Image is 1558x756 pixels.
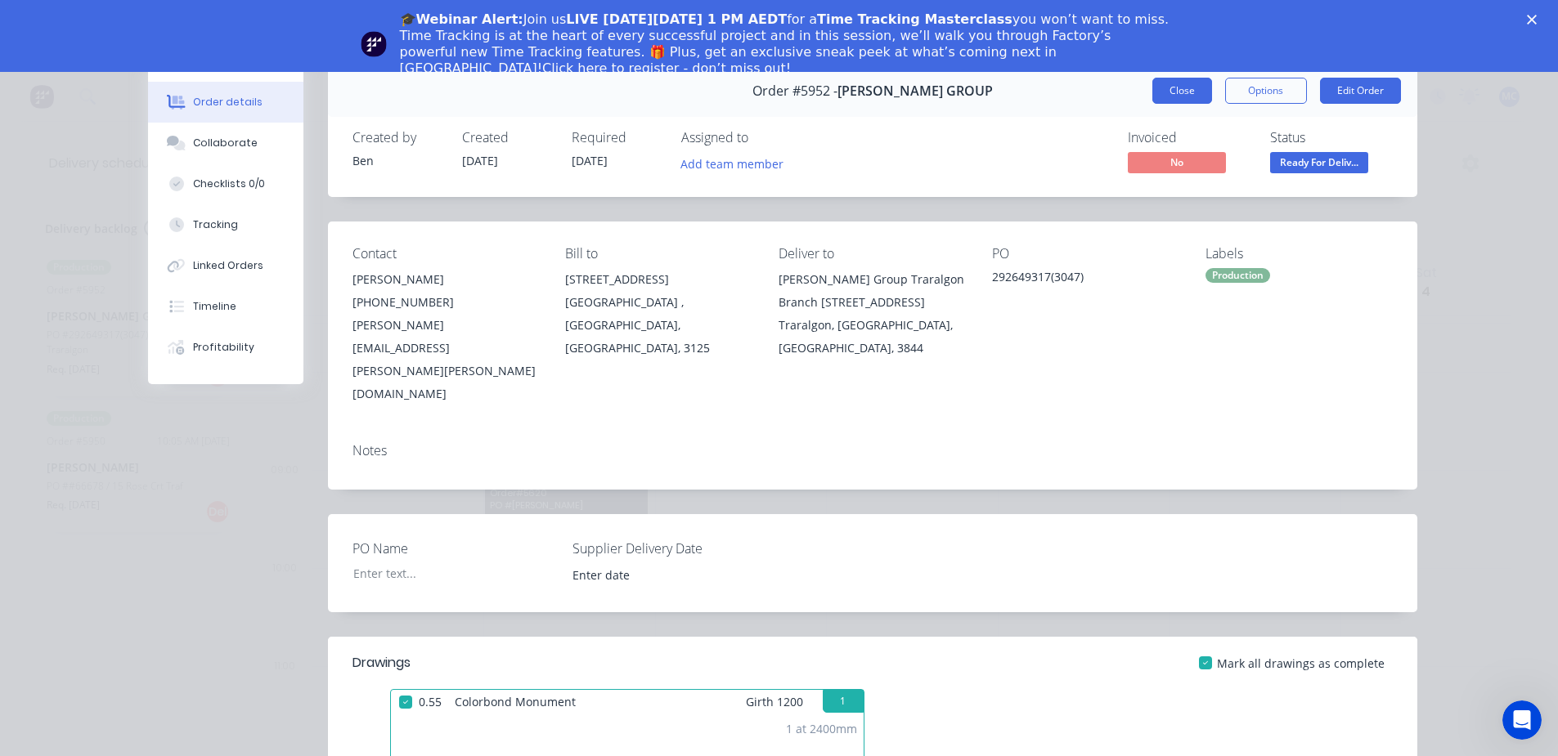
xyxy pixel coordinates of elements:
[148,327,303,368] button: Profitability
[193,177,265,191] div: Checklists 0/0
[565,246,752,262] div: Bill to
[992,268,1179,291] div: 292649317(3047)
[400,11,523,27] b: 🎓Webinar Alert:
[352,314,540,405] div: [PERSON_NAME][EMAIL_ADDRESS][PERSON_NAME][PERSON_NAME][DOMAIN_NAME]
[462,130,552,145] div: Created
[352,268,540,291] div: [PERSON_NAME]
[779,314,966,360] div: Traralgon, [GEOGRAPHIC_DATA], [GEOGRAPHIC_DATA], 3844
[1270,152,1368,177] button: Ready For Deliv...
[148,82,303,123] button: Order details
[352,539,557,558] label: PO Name
[193,299,236,314] div: Timeline
[746,690,803,714] span: Girth 1200
[352,268,540,405] div: [PERSON_NAME][PHONE_NUMBER][PERSON_NAME][EMAIL_ADDRESS][PERSON_NAME][PERSON_NAME][DOMAIN_NAME]
[1206,246,1393,262] div: Labels
[352,246,540,262] div: Contact
[352,291,540,314] div: [PHONE_NUMBER]
[1206,268,1270,283] div: Production
[671,152,792,174] button: Add team member
[542,60,791,76] a: Click here to register - don’t miss out!
[361,31,387,57] img: Profile image for Team
[352,443,1393,459] div: Notes
[572,130,662,145] div: Required
[565,268,752,360] div: [STREET_ADDRESS][GEOGRAPHIC_DATA] , [GEOGRAPHIC_DATA], [GEOGRAPHIC_DATA], 3125
[400,11,1172,77] div: Join us for a you won’t want to miss. Time Tracking is at the heart of every successful project a...
[1527,15,1543,25] div: Close
[779,268,966,314] div: [PERSON_NAME] Group Traralgon Branch [STREET_ADDRESS]
[681,152,792,174] button: Add team member
[681,130,845,145] div: Assigned to
[565,291,752,360] div: [GEOGRAPHIC_DATA] , [GEOGRAPHIC_DATA], [GEOGRAPHIC_DATA], 3125
[752,83,837,99] span: Order #5952 -
[1217,655,1385,672] span: Mark all drawings as complete
[148,163,303,204] button: Checklists 0/0
[193,340,254,355] div: Profitability
[823,690,864,713] button: 1
[1270,152,1368,172] span: Ready For Deliv...
[193,217,238,232] div: Tracking
[148,286,303,327] button: Timeline
[352,152,442,169] div: Ben
[193,258,263,273] div: Linked Orders
[1128,130,1250,145] div: Invoiced
[193,95,263,110] div: Order details
[1320,78,1401,104] button: Edit Order
[566,11,787,27] b: LIVE [DATE][DATE] 1 PM AEDT
[572,153,608,168] span: [DATE]
[1502,700,1542,740] iframe: Intercom live chat
[352,653,411,673] div: Drawings
[1225,78,1307,104] button: Options
[561,562,765,587] input: Enter date
[193,136,258,150] div: Collaborate
[462,153,498,168] span: [DATE]
[779,268,966,360] div: [PERSON_NAME] Group Traralgon Branch [STREET_ADDRESS]Traralgon, [GEOGRAPHIC_DATA], [GEOGRAPHIC_DA...
[817,11,1012,27] b: Time Tracking Masterclass
[565,268,752,291] div: [STREET_ADDRESS]
[412,690,448,714] span: 0.55
[837,83,993,99] span: [PERSON_NAME] GROUP
[786,720,857,737] div: 1 at 2400mm
[992,246,1179,262] div: PO
[1270,130,1393,145] div: Status
[448,690,582,714] span: Colorbond Monument
[1128,152,1226,172] span: No
[572,539,777,558] label: Supplier Delivery Date
[779,246,966,262] div: Deliver to
[148,245,303,286] button: Linked Orders
[148,204,303,245] button: Tracking
[352,130,442,145] div: Created by
[148,123,303,163] button: Collaborate
[1152,78,1212,104] button: Close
